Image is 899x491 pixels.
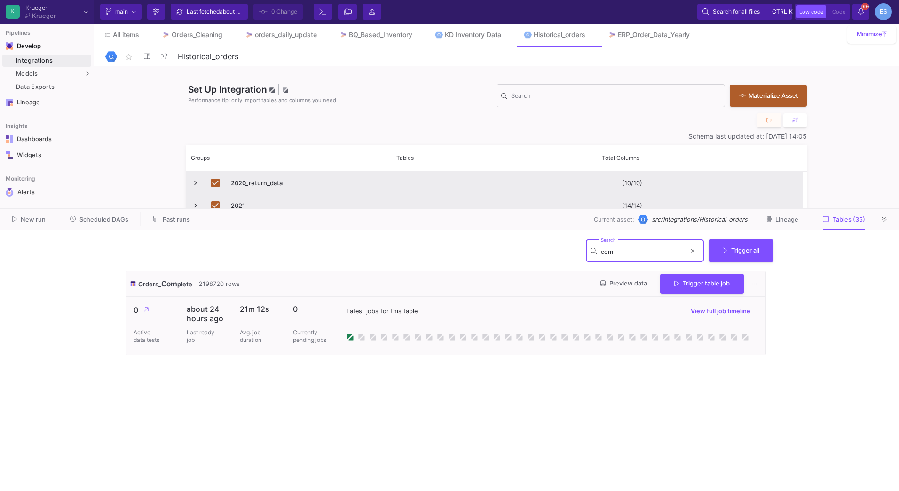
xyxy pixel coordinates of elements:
[833,216,865,223] span: Tables (35)
[172,31,222,39] div: Orders_Cleaning
[171,4,248,20] button: Last fetchedabout 5 hours ago
[622,202,642,209] y42-import-column-renderer: (14/14)
[349,31,412,39] div: BQ_Based_Inventory
[638,214,648,224] img: [Legacy] Google BigQuery
[445,31,501,39] div: KD Inventory Data
[660,274,744,294] button: Trigger table job
[2,39,91,54] mat-expansion-panel-header: Navigation iconDevelop
[812,212,876,227] button: Tables (35)
[191,154,210,161] span: Groups
[21,216,46,223] span: New run
[829,5,848,18] button: Code
[16,70,38,78] span: Models
[25,5,56,11] div: Krueger
[113,31,139,39] span: All items
[524,31,532,39] img: Tab icon
[186,194,803,217] div: Press SPACE to deselect this row.
[6,42,13,50] img: Navigation icon
[674,280,730,287] span: Trigger table job
[163,216,190,223] span: Past runs
[186,172,803,194] div: Press SPACE to deselect this row.
[534,31,585,39] div: Historical_orders
[187,5,243,19] div: Last fetched
[6,151,13,159] img: Navigation icon
[608,31,616,39] img: Tab icon
[240,329,268,344] p: Avg. job duration
[6,188,14,197] img: Navigation icon
[723,247,759,254] span: Trigger all
[730,85,807,107] button: Materialize Asset
[17,188,79,197] div: Alerts
[186,133,807,140] div: Schema last updated at: [DATE] 14:05
[709,239,773,262] button: Trigger all
[799,8,823,15] span: Low code
[697,4,792,20] button: Search for all filesctrlk
[231,195,386,217] span: 2021
[2,184,91,200] a: Navigation iconAlerts
[17,42,31,50] div: Develop
[123,51,134,63] mat-icon: star_border
[618,31,690,39] div: ERP_Order_Data_Yearly
[435,31,443,39] img: Tab icon
[691,308,750,315] span: View full job timeline
[162,31,170,39] img: Tab icon
[59,212,140,227] button: Scheduled DAGs
[6,99,13,106] img: Navigation icon
[255,31,317,39] div: orders_daily_update
[511,94,720,101] input: Search for Tables, Columns, etc.
[277,84,280,95] span: |
[861,3,869,10] span: 99+
[600,280,647,287] span: Preview data
[772,6,787,17] span: ctrl
[105,51,117,63] img: Logo
[134,304,172,316] p: 0
[79,216,128,223] span: Scheduled DAGs
[6,5,20,19] div: K
[245,31,253,39] img: Tab icon
[339,31,347,39] img: Tab icon
[187,304,225,323] p: about 24 hours ago
[796,5,826,18] button: Low code
[134,329,162,344] p: Active data tests
[6,135,13,143] img: Navigation icon
[754,212,810,227] button: Lineage
[602,154,639,161] span: Total Columns
[832,8,845,15] span: Code
[852,4,869,20] button: 99+
[396,154,414,161] span: Tables
[2,81,91,93] a: Data Exports
[2,148,91,163] a: Navigation iconWidgets
[652,215,748,224] span: src/Integrations/Historical_orders
[196,279,240,288] span: 2198720 rows
[2,95,91,110] a: Navigation iconLineage
[1,212,57,227] button: New run
[713,5,760,19] span: Search for all files
[769,6,787,17] button: ctrlk
[16,57,89,64] div: Integrations
[142,212,201,227] button: Past runs
[188,96,336,104] span: Performance tip: only import tables and columns you need
[32,13,56,19] div: Krueger
[186,83,497,109] div: Set Up Integration
[347,307,418,316] span: Latest jobs for this table
[293,329,331,344] p: Currently pending jobs
[872,3,892,20] button: ES
[130,278,136,289] img: icon
[683,304,758,318] button: View full job timeline
[775,216,798,223] span: Lineage
[593,277,655,291] button: Preview data
[789,6,793,17] span: k
[17,99,78,106] div: Lineage
[231,172,386,194] span: 2020_return_data
[17,135,78,143] div: Dashboards
[115,5,128,19] span: main
[622,179,642,187] y42-import-column-renderer: (10/10)
[875,3,892,20] div: ES
[16,83,89,91] div: Data Exports
[2,132,91,147] a: Navigation iconDashboards
[138,281,161,288] span: Orders_
[240,304,278,314] p: 21m 12s
[220,8,267,15] span: about 5 hours ago
[187,329,215,344] p: Last ready job
[100,4,142,20] button: main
